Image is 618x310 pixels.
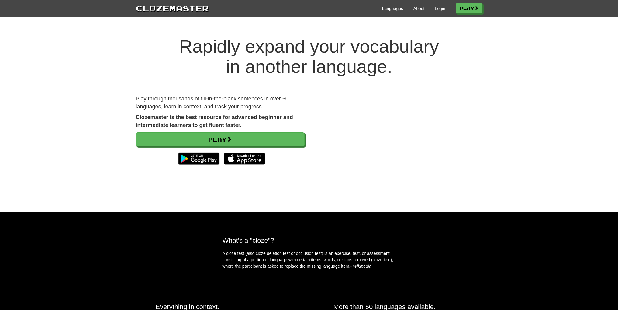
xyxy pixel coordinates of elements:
h2: What's a "cloze"? [223,237,396,244]
a: Login [435,5,445,12]
strong: Clozemaster is the best resource for advanced beginner and intermediate learners to get fluent fa... [136,114,293,128]
p: Play through thousands of fill-in-the-blank sentences in over 50 languages, learn in context, and... [136,95,305,111]
a: Play [456,3,482,13]
a: Play [136,132,305,146]
img: Get it on Google Play [175,150,222,168]
p: A cloze test (also cloze deletion test or occlusion test) is an exercise, test, or assessment con... [223,250,396,269]
img: Download_on_the_App_Store_Badge_US-UK_135x40-25178aeef6eb6b83b96f5f2d004eda3bffbb37122de64afbaef7... [224,153,265,165]
a: Languages [382,5,403,12]
em: - Wikipedia [350,264,371,269]
a: Clozemaster [136,2,209,14]
a: About [413,5,425,12]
